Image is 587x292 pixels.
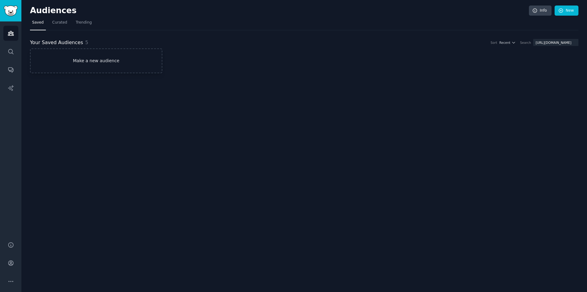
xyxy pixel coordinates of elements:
[499,40,516,45] button: Recent
[533,39,578,46] input: Audience/Subreddit
[520,40,531,45] div: Search
[32,20,44,25] span: Saved
[50,18,69,30] a: Curated
[30,48,162,73] a: Make a new audience
[30,6,529,16] h2: Audiences
[85,40,88,45] span: 5
[529,6,552,16] a: Info
[76,20,92,25] span: Trending
[499,40,510,45] span: Recent
[4,6,18,16] img: GummySearch logo
[74,18,94,30] a: Trending
[52,20,67,25] span: Curated
[491,40,497,45] div: Sort
[30,18,46,30] a: Saved
[555,6,578,16] a: New
[30,39,83,47] span: Your Saved Audiences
